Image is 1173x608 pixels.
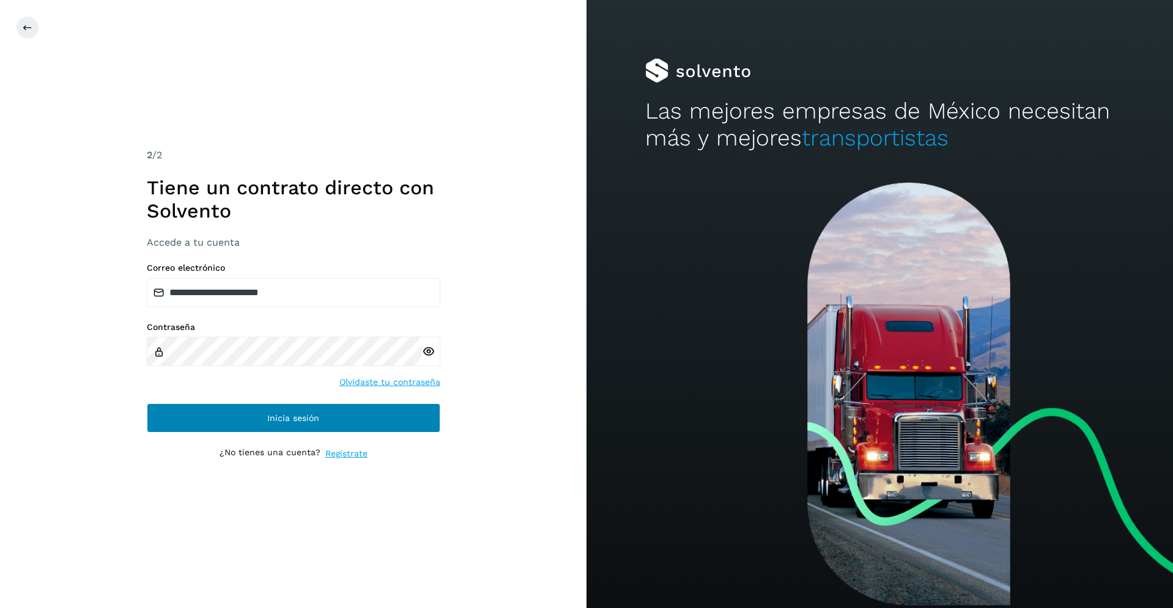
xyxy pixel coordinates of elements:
h1: Tiene un contrato directo con Solvento [147,176,440,223]
span: 2 [147,149,152,161]
span: transportistas [802,125,949,151]
span: Inicia sesión [267,414,319,422]
div: /2 [147,148,440,163]
a: Regístrate [325,447,368,460]
h2: Las mejores empresas de México necesitan más y mejores [645,98,1114,152]
button: Inicia sesión [147,403,440,433]
p: ¿No tienes una cuenta? [220,447,320,460]
a: Olvidaste tu contraseña [339,376,440,389]
label: Correo electrónico [147,263,440,273]
h3: Accede a tu cuenta [147,236,440,248]
label: Contraseña [147,322,440,332]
